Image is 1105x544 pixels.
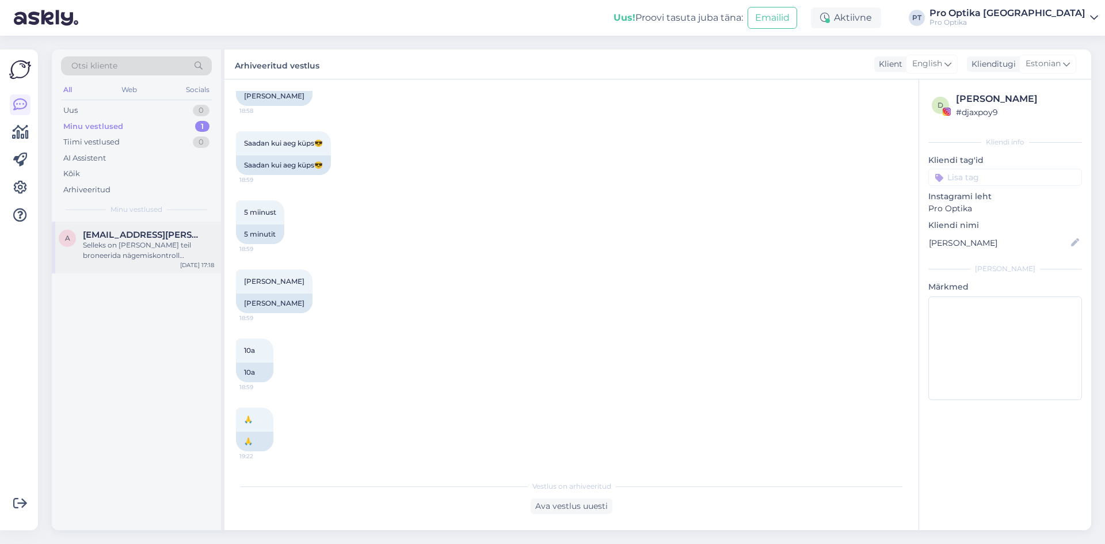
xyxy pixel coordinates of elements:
[239,314,283,322] span: 18:59
[239,176,283,184] span: 18:59
[239,106,283,115] span: 18:58
[912,58,942,70] span: English
[235,56,319,72] label: Arhiveeritud vestlus
[63,168,80,180] div: Kõik
[244,346,255,355] span: 10a
[874,58,902,70] div: Klient
[531,499,612,514] div: Ava vestlus uuesti
[236,155,331,175] div: Saadan kui aeg küps😎
[928,219,1082,231] p: Kliendi nimi
[63,184,110,196] div: Arhiveeritud
[244,415,253,424] span: 🙏
[65,234,70,242] span: a
[63,153,106,164] div: AI Assistent
[909,10,925,26] div: PT
[61,82,74,97] div: All
[1026,58,1061,70] span: Estonian
[614,11,743,25] div: Proovi tasuta juba täna:
[239,383,283,391] span: 18:59
[119,82,139,97] div: Web
[193,105,209,116] div: 0
[236,225,284,244] div: 5 minutit
[244,139,323,147] span: Saadan kui aeg küps😎
[184,82,212,97] div: Socials
[63,105,78,116] div: Uus
[239,452,283,461] span: 19:22
[928,154,1082,166] p: Kliendi tag'id
[614,12,635,23] b: Uus!
[71,60,117,72] span: Otsi kliente
[929,9,1098,27] a: Pro Optika [GEOGRAPHIC_DATA]Pro Optika
[236,86,313,106] div: [PERSON_NAME]
[938,101,943,109] span: d
[195,121,209,132] div: 1
[928,264,1082,274] div: [PERSON_NAME]
[748,7,797,29] button: Emailid
[928,281,1082,293] p: Märkmed
[956,106,1079,119] div: # djaxpoy9
[532,481,611,492] span: Vestlus on arhiveeritud
[239,245,283,253] span: 18:59
[956,92,1079,106] div: [PERSON_NAME]
[83,230,203,240] span: aili.haas@gmail.com
[928,137,1082,147] div: Kliendi info
[236,294,313,313] div: [PERSON_NAME]
[929,18,1085,27] div: Pro Optika
[928,203,1082,215] p: Pro Optika
[180,261,214,269] div: [DATE] 17:18
[9,59,31,81] img: Askly Logo
[63,136,120,148] div: Tiimi vestlused
[928,191,1082,203] p: Instagrami leht
[929,237,1069,249] input: Lisa nimi
[110,204,162,215] span: Minu vestlused
[236,363,273,382] div: 10a
[244,208,276,216] span: 5 miinust
[928,169,1082,186] input: Lisa tag
[244,277,304,286] span: [PERSON_NAME]
[63,121,123,132] div: Minu vestlused
[83,240,214,261] div: Selleks on [PERSON_NAME] teil broneerida nägemiskontroll optometristi juurde
[193,136,209,148] div: 0
[811,7,881,28] div: Aktiivne
[236,432,273,451] div: 🙏
[967,58,1016,70] div: Klienditugi
[929,9,1085,18] div: Pro Optika [GEOGRAPHIC_DATA]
